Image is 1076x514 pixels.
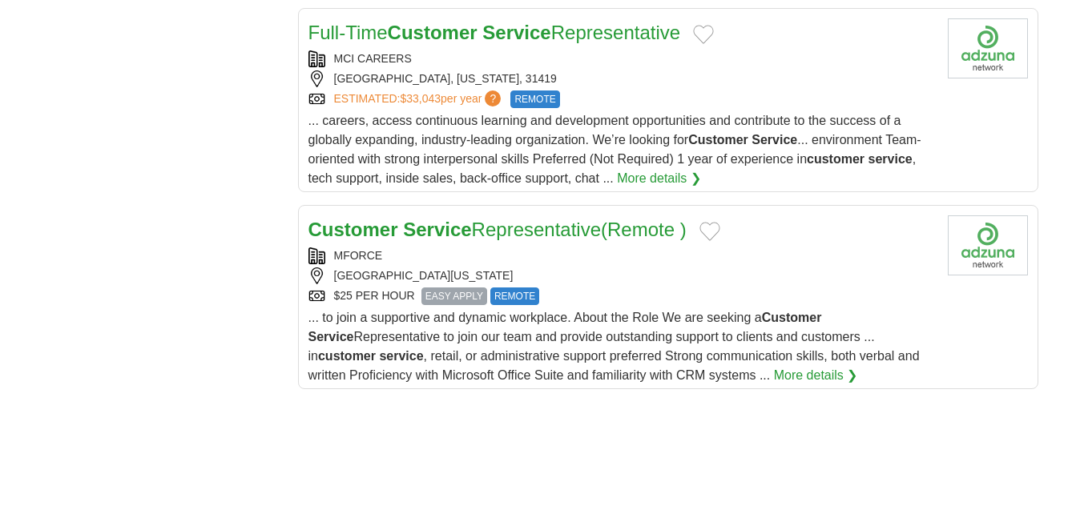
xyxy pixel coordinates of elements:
strong: service [379,349,423,363]
a: More details ❯ [617,169,701,188]
strong: service [868,152,913,166]
button: Add to favorite jobs [699,222,720,241]
span: ... to join a supportive and dynamic workplace. About the Role We are seeking a Representative to... [308,311,920,382]
div: $25 PER HOUR [308,287,935,305]
span: ? [485,90,501,106]
span: REMOTE [510,90,559,108]
strong: Service [308,330,354,343]
strong: Customer [762,311,822,324]
div: [GEOGRAPHIC_DATA][US_STATE] [308,267,935,284]
a: ESTIMATED:$33,043per year? [334,90,505,108]
span: REMOTE [490,287,539,305]
div: MCI CAREERS [308,50,935,67]
strong: Service [403,219,471,240]
div: MFORCE [308,247,935,264]
strong: customer [318,349,376,363]
a: Full-TimeCustomer ServiceRepresentative [308,22,681,43]
strong: Customer [388,22,478,43]
a: Customer ServiceRepresentative(Remote ) [308,219,687,240]
img: Company logo [948,215,1028,275]
span: $33,043 [400,92,441,105]
span: ... careers, access continuous learning and development opportunities and contribute to the succe... [308,114,921,185]
strong: Service [752,133,797,147]
a: More details ❯ [774,366,858,385]
strong: Customer [688,133,748,147]
button: Add to favorite jobs [693,25,714,44]
span: EASY APPLY [421,287,487,305]
img: Company logo [948,18,1028,78]
strong: customer [807,152,864,166]
strong: Service [482,22,550,43]
div: [GEOGRAPHIC_DATA], [US_STATE], 31419 [308,70,935,87]
strong: Customer [308,219,398,240]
